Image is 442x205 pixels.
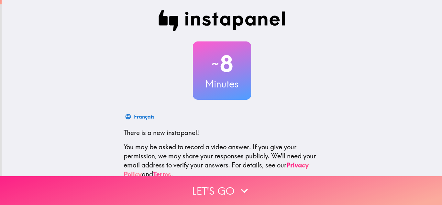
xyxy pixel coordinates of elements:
button: Français [124,110,157,123]
h3: Minutes [193,77,251,91]
a: Terms [153,170,171,178]
a: Privacy Policy [124,161,309,178]
img: Instapanel [159,10,285,31]
p: You may be asked to record a video answer. If you give your permission, we may share your respons... [124,142,320,179]
div: Français [134,112,154,121]
span: ~ [211,54,220,74]
h2: 8 [193,51,251,77]
span: There is a new instapanel! [124,129,199,137]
